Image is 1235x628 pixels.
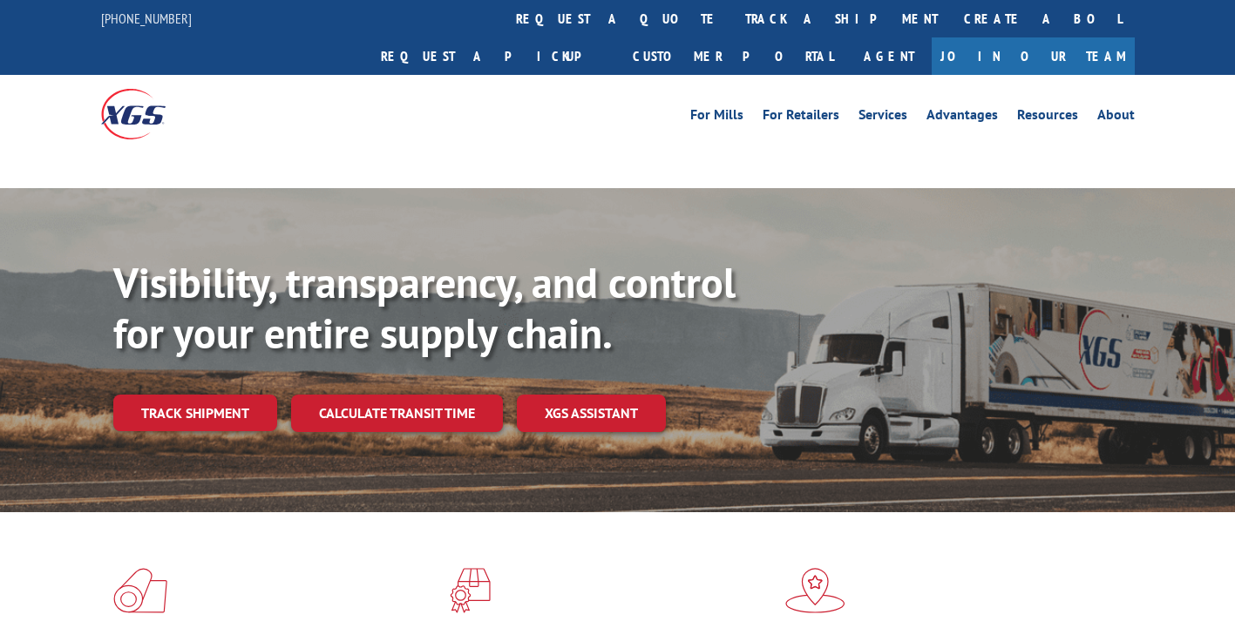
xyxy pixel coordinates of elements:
a: Services [858,108,907,127]
a: For Mills [690,108,743,127]
b: Visibility, transparency, and control for your entire supply chain. [113,255,736,360]
img: xgs-icon-focused-on-flooring-red [450,568,491,613]
img: xgs-icon-flagship-distribution-model-red [785,568,845,613]
a: [PHONE_NUMBER] [101,10,192,27]
a: Request a pickup [368,37,620,75]
a: Join Our Team [932,37,1135,75]
a: Resources [1017,108,1078,127]
a: About [1097,108,1135,127]
a: For Retailers [763,108,839,127]
img: xgs-icon-total-supply-chain-intelligence-red [113,568,167,613]
a: Calculate transit time [291,395,503,432]
a: Track shipment [113,395,277,431]
a: Customer Portal [620,37,846,75]
a: Advantages [926,108,998,127]
a: XGS ASSISTANT [517,395,666,432]
a: Agent [846,37,932,75]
